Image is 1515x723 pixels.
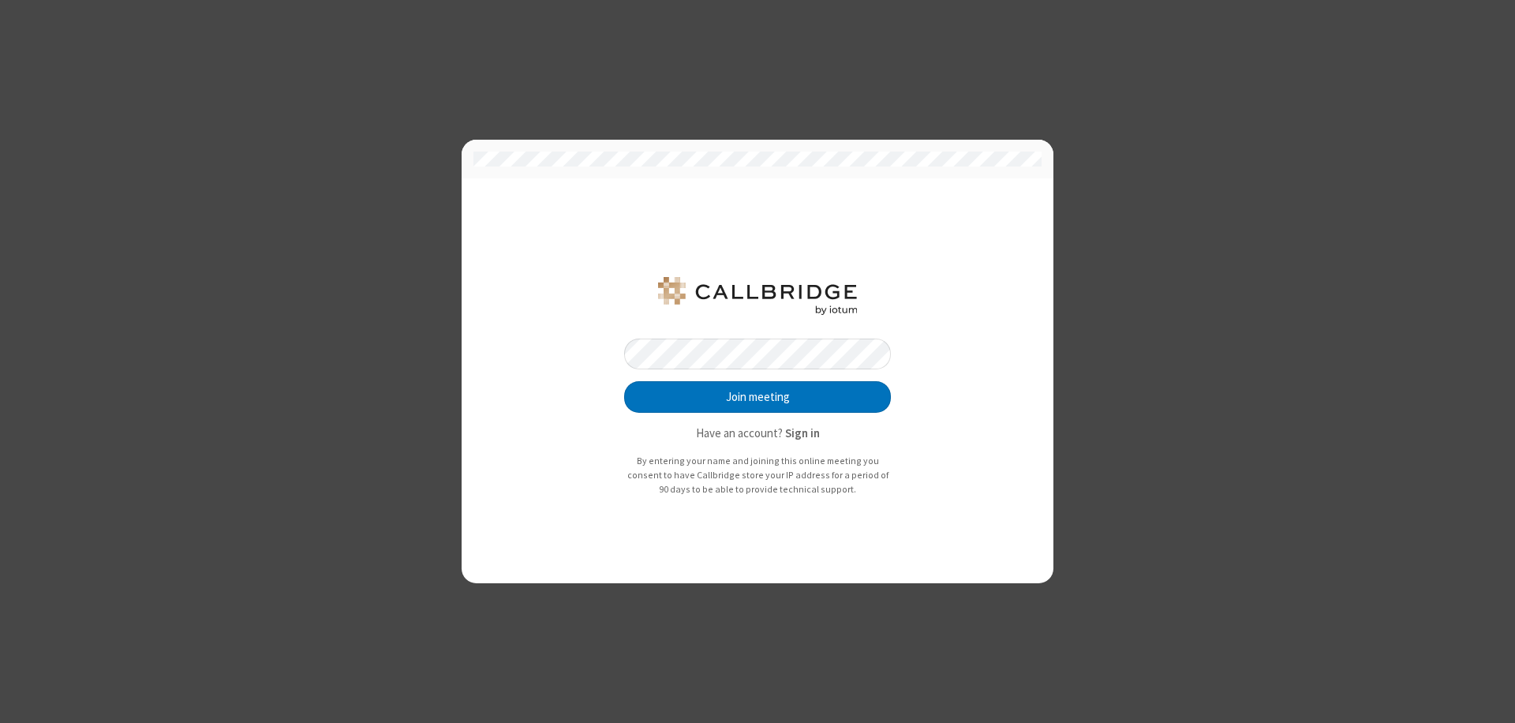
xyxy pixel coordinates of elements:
img: QA Selenium DO NOT DELETE OR CHANGE [655,277,860,315]
button: Join meeting [624,381,891,413]
p: Have an account? [624,425,891,443]
p: By entering your name and joining this online meeting you consent to have Callbridge store your I... [624,454,891,496]
button: Sign in [785,425,820,443]
strong: Sign in [785,425,820,440]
